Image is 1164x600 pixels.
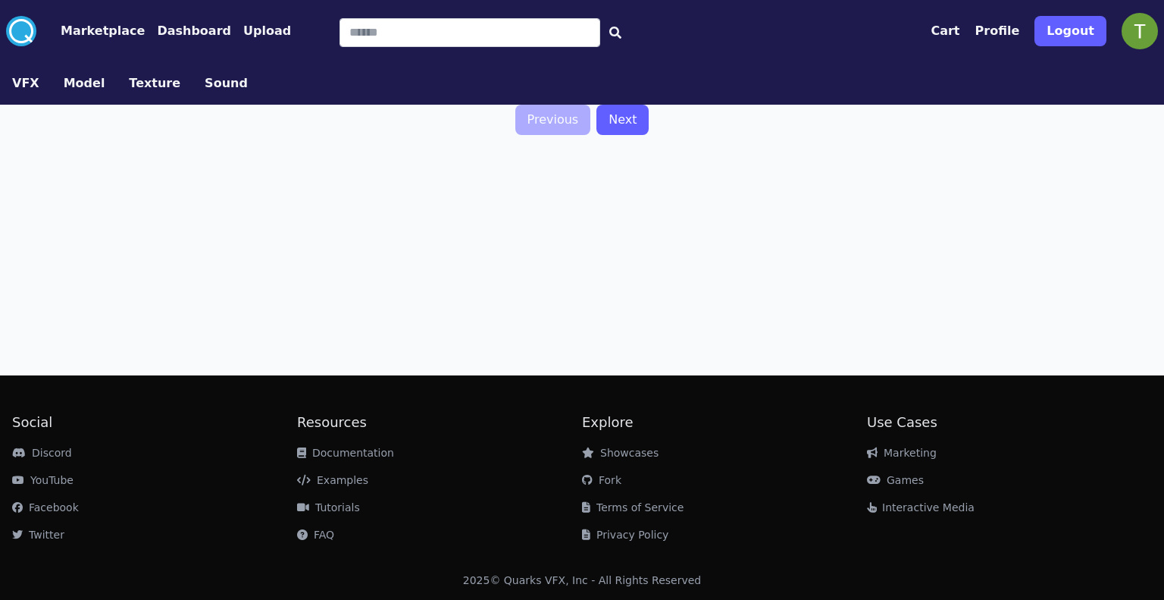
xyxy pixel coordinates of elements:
[145,22,231,40] a: Dashboard
[243,22,291,40] button: Upload
[36,22,145,40] a: Marketplace
[463,573,702,588] div: 2025 © Quarks VFX, Inc - All Rights Reserved
[515,105,591,135] a: Previous
[1034,16,1106,46] button: Logout
[339,18,600,47] input: Search
[297,474,368,486] a: Examples
[12,474,74,486] a: YouTube
[117,74,192,93] a: Texture
[12,412,297,433] h2: Social
[12,529,64,541] a: Twitter
[975,22,1020,40] button: Profile
[867,501,975,514] a: Interactive Media
[582,501,684,514] a: Terms of Service
[582,474,621,486] a: Fork
[297,529,334,541] a: FAQ
[12,501,79,514] a: Facebook
[297,412,582,433] h2: Resources
[297,501,360,514] a: Tutorials
[867,474,924,486] a: Games
[61,22,145,40] button: Marketplace
[1034,10,1106,52] a: Logout
[64,74,105,93] button: Model
[52,74,117,93] a: Model
[129,74,180,93] button: Texture
[12,74,39,93] button: VFX
[192,74,260,93] a: Sound
[231,22,291,40] a: Upload
[582,529,668,541] a: Privacy Policy
[297,447,394,459] a: Documentation
[596,105,649,135] a: Next
[157,22,231,40] button: Dashboard
[867,447,937,459] a: Marketing
[12,447,72,459] a: Discord
[582,412,867,433] h2: Explore
[205,74,248,93] button: Sound
[867,412,1152,433] h2: Use Cases
[582,447,659,459] a: Showcases
[1122,13,1158,49] img: profile
[931,22,959,40] button: Cart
